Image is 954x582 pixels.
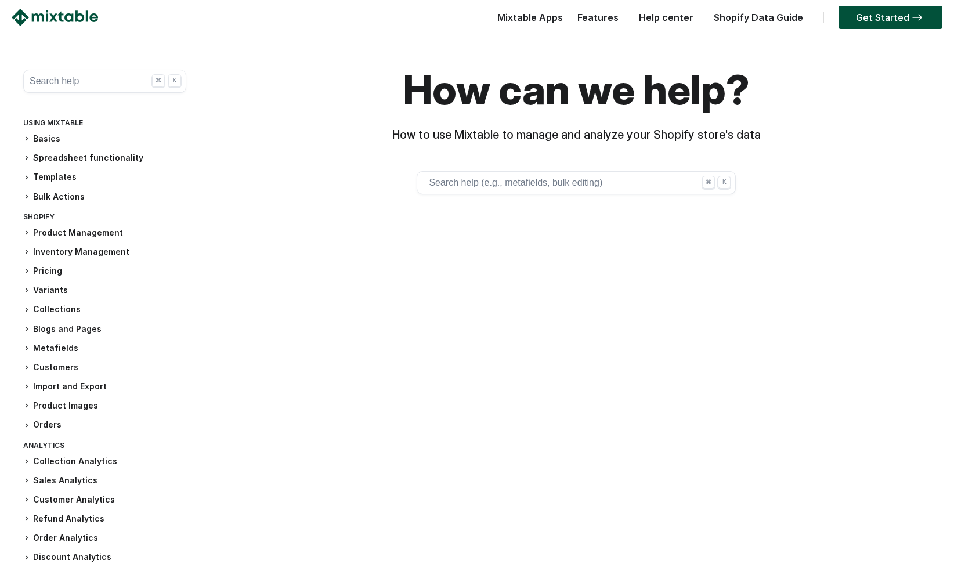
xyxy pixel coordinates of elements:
h3: Sales Analytics [23,475,186,487]
h3: Templates [23,171,186,183]
h3: Customer Analytics [23,494,186,506]
h3: Collections [23,303,186,316]
div: K [718,176,731,189]
h3: Metafields [23,342,186,355]
a: Help center [633,12,699,23]
div: K [168,74,181,87]
div: Mixtable Apps [492,9,563,32]
h3: Customers [23,362,186,374]
div: Analytics [23,439,186,456]
div: Using Mixtable [23,116,186,133]
div: ⌘ [702,176,715,189]
h3: Product Management [23,227,186,239]
a: Features [572,12,624,23]
h3: Refund Analytics [23,513,186,525]
h3: Bulk Actions [23,191,186,203]
h3: Collection Analytics [23,456,186,468]
img: Mixtable logo [12,9,98,26]
h3: Order Analytics [23,532,186,544]
img: arrow-right.svg [909,14,925,21]
h3: Product Images [23,400,186,412]
button: Search help ⌘ K [23,70,186,93]
h3: Orders [23,419,186,431]
h3: Variants [23,284,186,297]
h3: Import and Export [23,381,186,393]
a: Get Started [839,6,942,29]
h3: Inventory Management [23,246,186,258]
h3: How to use Mixtable to manage and analyze your Shopify store's data [204,128,949,142]
h1: How can we help? [204,64,949,116]
div: Shopify [23,210,186,227]
h3: Basics [23,133,186,145]
h3: Pricing [23,265,186,277]
h3: Spreadsheet functionality [23,152,186,164]
a: Shopify Data Guide [708,12,809,23]
div: ⌘ [152,74,165,87]
button: Search help (e.g., metafields, bulk editing) ⌘ K [417,171,736,194]
h3: Discount Analytics [23,551,186,563]
h3: Blogs and Pages [23,323,186,335]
